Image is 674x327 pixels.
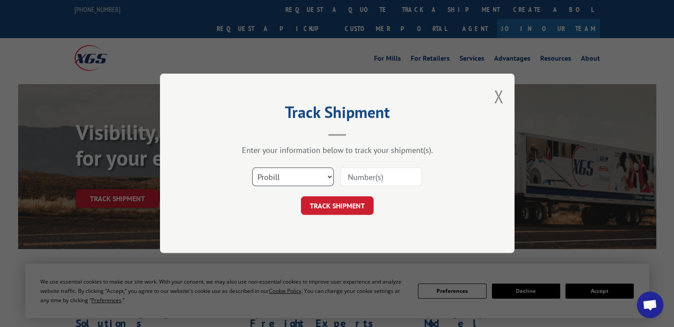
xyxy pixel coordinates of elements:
[204,145,470,156] div: Enter your information below to track your shipment(s).
[637,292,663,318] div: Open chat
[301,197,374,215] button: TRACK SHIPMENT
[494,85,503,108] button: Close modal
[340,168,422,187] input: Number(s)
[204,106,470,123] h2: Track Shipment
